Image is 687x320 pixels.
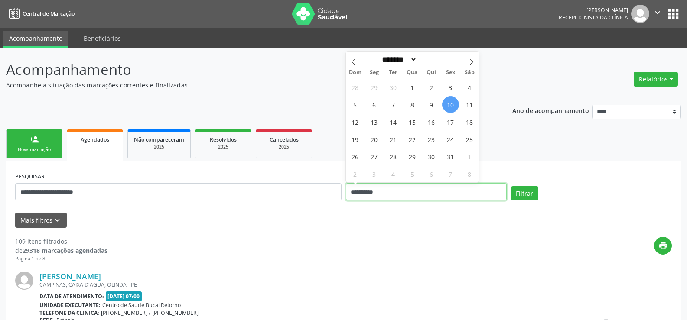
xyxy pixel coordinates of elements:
span: Setembro 29, 2025 [366,79,383,96]
p: Acompanhe a situação das marcações correntes e finalizadas [6,81,479,90]
div: 2025 [202,144,245,150]
span: Outubro 9, 2025 [423,96,440,113]
a: Acompanhamento [3,31,68,48]
span: Outubro 2, 2025 [423,79,440,96]
div: [PERSON_NAME] [559,6,628,14]
span: Dom [346,70,365,75]
span: Outubro 7, 2025 [385,96,402,113]
img: img [631,5,649,23]
span: Outubro 24, 2025 [442,131,459,148]
span: Outubro 3, 2025 [442,79,459,96]
span: Outubro 19, 2025 [347,131,364,148]
div: CAMPINAS, CAIXA D'AGUA, OLINDA - PE [39,281,542,288]
span: Outubro 10, 2025 [442,96,459,113]
span: Outubro 13, 2025 [366,113,383,130]
span: Novembro 3, 2025 [366,165,383,182]
div: 2025 [262,144,306,150]
span: Outubro 18, 2025 [461,113,478,130]
button: Filtrar [511,186,538,201]
span: Sáb [460,70,479,75]
div: de [15,246,107,255]
div: person_add [29,135,39,144]
span: Outubro 12, 2025 [347,113,364,130]
span: Novembro 7, 2025 [442,165,459,182]
span: Setembro 30, 2025 [385,79,402,96]
span: Recepcionista da clínica [559,14,628,21]
div: 109 itens filtrados [15,237,107,246]
span: Outubro 11, 2025 [461,96,478,113]
div: 2025 [134,144,184,150]
span: Não compareceram [134,136,184,143]
span: Outubro 4, 2025 [461,79,478,96]
i:  [653,8,662,17]
span: [PHONE_NUMBER] / [PHONE_NUMBER] [101,309,199,317]
button: Relatórios [634,72,678,87]
i: print [658,241,668,250]
span: Outubro 25, 2025 [461,131,478,148]
span: Outubro 15, 2025 [404,113,421,130]
b: Data de atendimento: [39,293,104,300]
span: Outubro 20, 2025 [366,131,383,148]
span: Qui [422,70,441,75]
span: Sex [441,70,460,75]
a: Central de Marcação [6,6,75,21]
span: Novembro 1, 2025 [461,148,478,165]
img: img [15,272,33,290]
button: print [654,237,672,255]
span: Outubro 27, 2025 [366,148,383,165]
label: PESQUISAR [15,170,45,183]
span: Outubro 17, 2025 [442,113,459,130]
button:  [649,5,666,23]
p: Acompanhamento [6,59,479,81]
span: Outubro 23, 2025 [423,131,440,148]
span: Outubro 21, 2025 [385,131,402,148]
span: Setembro 28, 2025 [347,79,364,96]
a: Beneficiários [78,31,127,46]
span: Outubro 14, 2025 [385,113,402,130]
a: [PERSON_NAME] [39,272,101,281]
span: Centro de Saude Bucal Retorno [102,301,181,309]
div: Página 1 de 8 [15,255,107,262]
button: apps [666,6,681,22]
input: Year [417,55,446,64]
span: Outubro 1, 2025 [404,79,421,96]
span: Novembro 4, 2025 [385,165,402,182]
p: Ano de acompanhamento [512,105,589,116]
i: keyboard_arrow_down [52,216,62,225]
span: Novembro 5, 2025 [404,165,421,182]
b: Telefone da clínica: [39,309,99,317]
span: Outubro 16, 2025 [423,113,440,130]
select: Month [379,55,417,64]
span: Outubro 26, 2025 [347,148,364,165]
span: Outubro 29, 2025 [404,148,421,165]
span: Outubro 22, 2025 [404,131,421,148]
span: Qua [403,70,422,75]
span: Ter [384,70,403,75]
span: Novembro 2, 2025 [347,165,364,182]
span: Novembro 8, 2025 [461,165,478,182]
strong: 29318 marcações agendadas [23,246,107,255]
button: Mais filtroskeyboard_arrow_down [15,213,67,228]
span: [DATE] 07:00 [106,291,142,301]
span: Seg [365,70,384,75]
b: Unidade executante: [39,301,101,309]
span: Outubro 8, 2025 [404,96,421,113]
div: Nova marcação [13,146,56,153]
span: Outubro 5, 2025 [347,96,364,113]
span: Central de Marcação [23,10,75,17]
span: Outubro 6, 2025 [366,96,383,113]
span: Outubro 28, 2025 [385,148,402,165]
span: Resolvidos [210,136,237,143]
span: Agendados [81,136,109,143]
span: Outubro 30, 2025 [423,148,440,165]
span: Novembro 6, 2025 [423,165,440,182]
span: Outubro 31, 2025 [442,148,459,165]
span: Cancelados [270,136,299,143]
